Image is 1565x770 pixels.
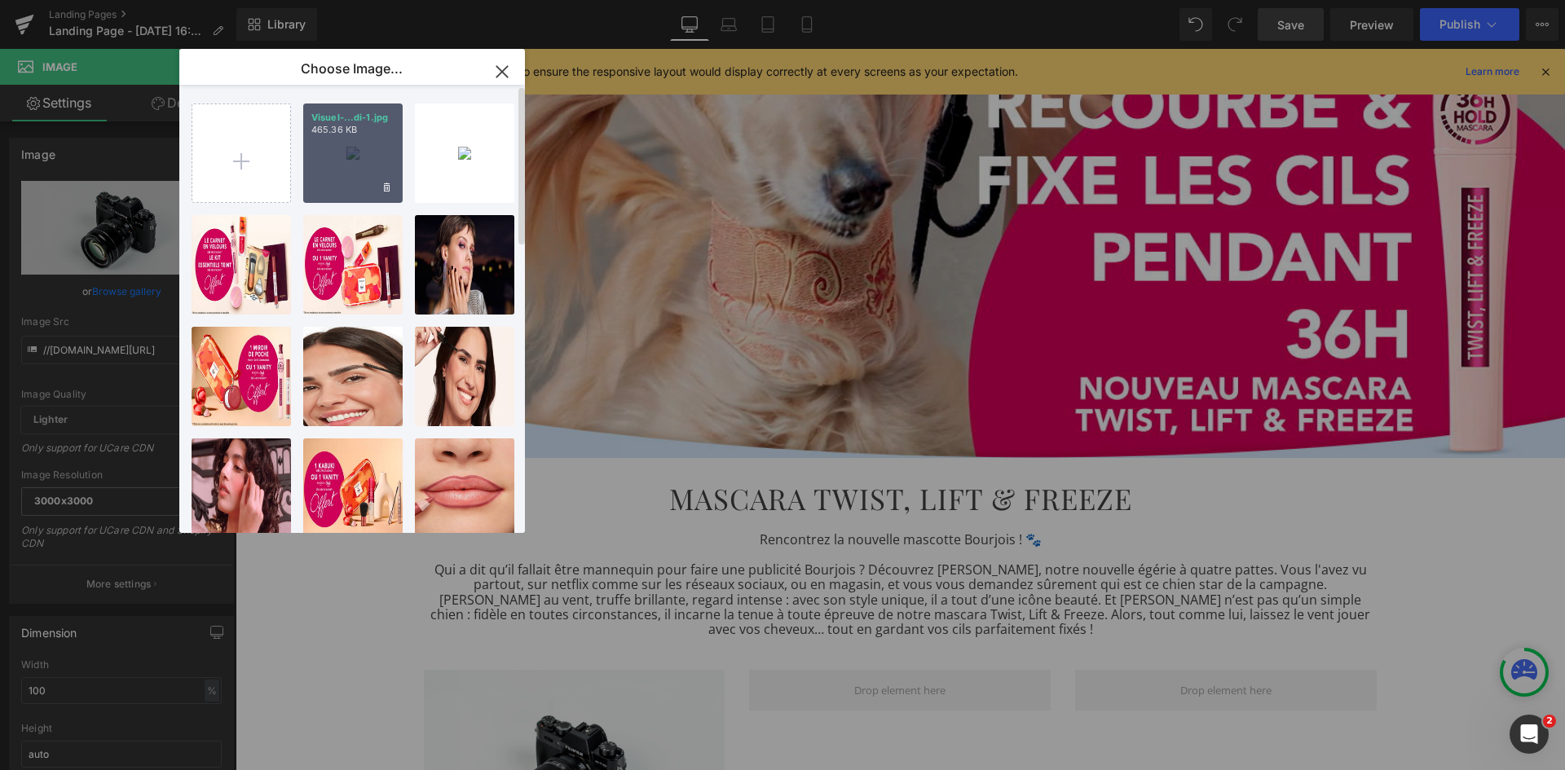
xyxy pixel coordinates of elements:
[188,513,1142,588] p: Qui a dit qu’il fallait être mannequin pour faire une publicité Bourjois ? Découvrez [PERSON_NAME...
[301,60,403,77] p: Choose Image...
[188,483,1142,498] p: Rencontrez la nouvelle mascotte Bourjois ! 🐾
[311,112,395,124] p: Visuel-...di-1.jpg
[311,124,395,136] p: 465.36 KB
[1510,715,1549,754] iframe: Intercom live chat
[458,147,471,160] img: e9b9a57d-5b5a-44e5-9994-5a3abde0360e
[1543,715,1556,728] span: 2
[188,433,1142,466] h1: MASCARA TWIST, LIFT & FREEZE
